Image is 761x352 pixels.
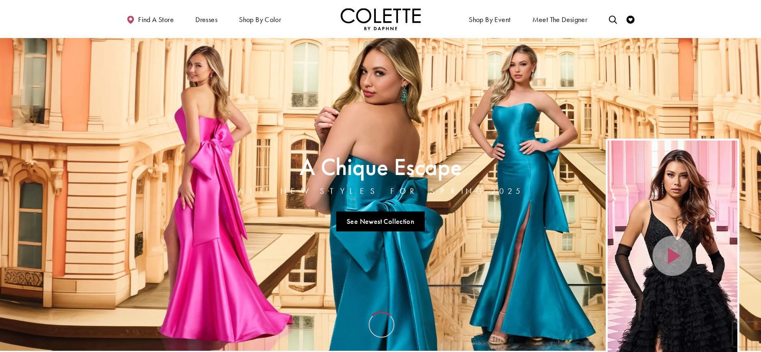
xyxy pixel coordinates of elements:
a: Check Wishlist [624,8,637,30]
span: Meet the designer [532,16,588,24]
span: Shop by color [237,8,283,30]
span: Dresses [195,16,217,24]
a: Visit Home Page [341,8,421,30]
span: Find a store [138,16,174,24]
span: Shop By Event [469,16,510,24]
a: See Newest Collection A Chique Escape All New Styles For Spring 2025 [336,211,425,231]
ul: Slider Links [236,208,526,235]
a: Find a store [124,8,176,30]
span: Dresses [193,8,219,30]
span: Shop by color [239,16,281,24]
span: Shop By Event [467,8,512,30]
img: Colette by Daphne [341,8,421,30]
a: Toggle search [607,8,619,30]
a: Meet the designer [530,8,590,30]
